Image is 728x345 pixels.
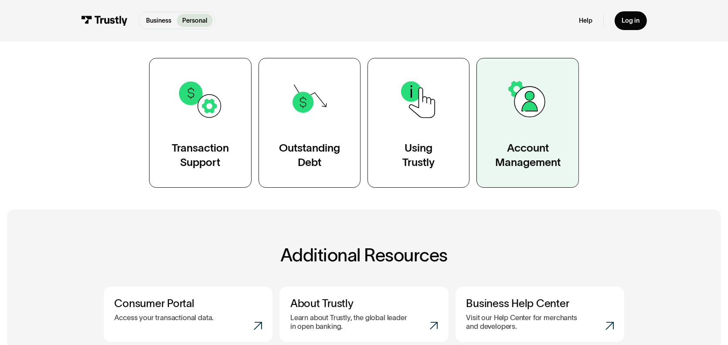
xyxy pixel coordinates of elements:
div: Log in [622,17,640,25]
a: Business [141,14,177,27]
a: OutstandingDebt [259,58,361,188]
a: AccountManagement [476,58,578,188]
h3: Consumer Portal [114,297,262,310]
a: Business Help CenterVisit our Help Center for merchants and developers. [456,287,625,342]
p: Business [146,16,171,26]
a: Help [579,17,593,25]
div: Transaction Support [172,141,229,169]
p: Personal [182,16,208,26]
a: Consumer PortalAccess your transactional data. [104,287,273,342]
a: Log in [615,11,647,30]
p: Access your transactional data. [114,314,214,322]
a: UsingTrustly [367,58,469,188]
h2: Additional Resources [104,245,625,265]
img: Trustly Logo [81,16,128,26]
h3: About Trustly [290,297,438,310]
p: Learn about Trustly, the global leader in open banking. [290,314,408,331]
div: Outstanding Debt [279,141,340,169]
div: Account Management [495,141,561,169]
p: Visit our Help Center for merchants and developers. [466,314,584,331]
a: About TrustlyLearn about Trustly, the global leader in open banking. [279,287,449,342]
h3: Business Help Center [466,297,613,310]
div: Using Trustly [402,141,435,169]
a: Personal [177,14,213,27]
a: TransactionSupport [149,58,251,188]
